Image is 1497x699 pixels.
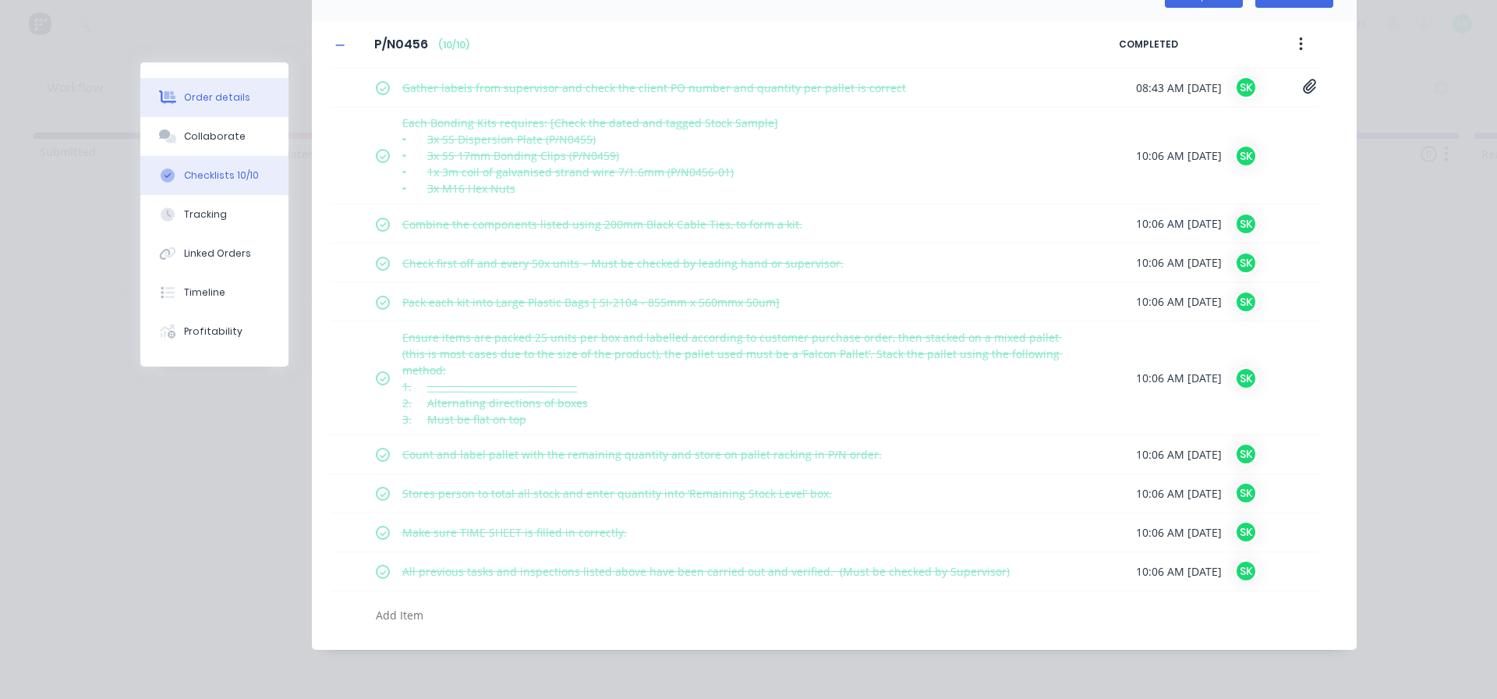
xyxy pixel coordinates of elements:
[396,326,1078,431] textarea: Ensure items are packed 25 units per box and labelled according to customer purchase order, then ...
[184,90,250,105] div: Order details
[140,195,288,234] button: Tracking
[1136,80,1222,96] span: 08:43 AM [DATE]
[396,560,1078,583] textarea: All previous tasks and inspections listed above have been carried out and verified. (Must be chec...
[396,443,1078,466] textarea: Count and label pallet with the remaining quantity and store on pallet racking in P/N order.
[396,252,1078,275] textarea: Check first off and every 50x units – Must be checked by leading hand or supervisor.
[396,213,1078,236] textarea: Combine the components listed using 200mm Black Cable Ties, to form a kit.
[365,33,438,56] input: Enter Checklist name
[1136,446,1222,463] span: 10:06 AM [DATE]
[140,312,288,351] button: Profitability
[1234,481,1258,505] div: SK
[140,117,288,156] button: Collaborate
[1136,370,1222,386] span: 10:06 AM [DATE]
[1136,485,1222,502] span: 10:06 AM [DATE]
[184,325,242,339] div: Profitability
[1136,524,1222,541] span: 10:06 AM [DATE]
[1136,147,1222,164] span: 10:06 AM [DATE]
[184,286,225,300] div: Timeline
[1234,520,1258,544] div: SK
[1136,254,1222,271] span: 10:06 AM [DATE]
[1234,442,1258,466] div: SK
[184,208,227,222] div: Tracking
[1234,212,1258,236] div: SK
[1119,37,1251,51] span: COMPLETED
[1234,367,1258,390] div: SK
[140,78,288,117] button: Order details
[1234,144,1258,168] div: SK
[396,291,1078,314] textarea: Pack each kit into Large Plastic Bags [ SI-2104 - 855mm x 560mmx 50um]
[1136,215,1222,232] span: 10:06 AM [DATE]
[184,169,259,183] div: Checklists 10/10
[1136,293,1222,310] span: 10:06 AM [DATE]
[1136,563,1222,580] span: 10:06 AM [DATE]
[396,482,1078,505] textarea: Stores person to total all stock and enter quantity into ‘Remaining Stock Level’ box.
[1234,559,1258,583] div: SK
[1234,290,1258,314] div: SK
[1234,76,1258,99] div: SK
[140,156,288,195] button: Checklists 10/10
[184,130,246,144] div: Collaborate
[438,38,469,52] span: ( 10 / 10 )
[396,521,1078,544] textarea: Make sure TIME SHEET is filled in correctly.
[396,112,1078,200] textarea: Each Bonding Kits requires: [Check the dated and tagged Stock Sample] • 3x SS Dispersion Plate (P...
[140,273,288,312] button: Timeline
[396,76,1078,99] textarea: Gather labels from supervisor and check the client PO number and quantity per pallet is correct
[140,234,288,273] button: Linked Orders
[1234,251,1258,275] div: SK
[184,247,251,261] div: Linked Orders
